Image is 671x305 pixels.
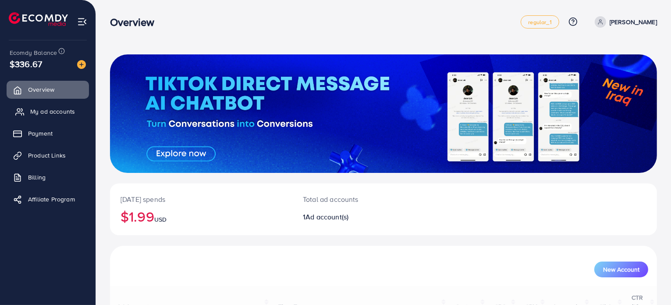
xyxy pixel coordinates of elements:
[10,57,42,70] span: $336.67
[77,60,86,69] img: image
[28,173,46,182] span: Billing
[110,16,161,29] h3: Overview
[9,12,68,26] img: logo
[528,19,551,25] span: regular_1
[7,103,89,120] a: My ad accounts
[603,266,639,273] span: New Account
[121,208,282,225] h2: $1.99
[28,195,75,204] span: Affiliate Program
[303,213,419,221] h2: 1
[7,169,89,186] a: Billing
[7,81,89,98] a: Overview
[30,107,75,116] span: My ad accounts
[594,262,648,277] button: New Account
[7,147,89,164] a: Product Links
[591,16,657,28] a: [PERSON_NAME]
[77,17,87,27] img: menu
[303,194,419,205] p: Total ad accounts
[121,194,282,205] p: [DATE] spends
[610,17,657,27] p: [PERSON_NAME]
[634,266,664,298] iframe: Chat
[521,15,559,29] a: regular_1
[28,85,54,94] span: Overview
[154,215,167,224] span: USD
[7,125,89,142] a: Payment
[28,129,53,138] span: Payment
[7,190,89,208] a: Affiliate Program
[28,151,66,160] span: Product Links
[10,48,57,57] span: Ecomdy Balance
[305,212,348,222] span: Ad account(s)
